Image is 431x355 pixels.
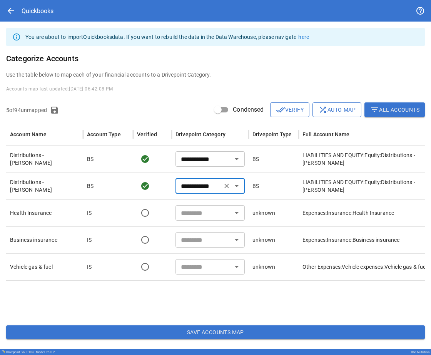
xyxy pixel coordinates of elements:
[411,350,429,354] div: Rho Nutrition
[252,131,292,137] div: Drivepoint Type
[270,102,309,117] button: Verify
[233,105,264,114] span: Condensed
[302,209,429,217] p: Expenses:Insurance:Health Insurance
[364,102,425,117] button: All Accounts
[10,131,47,137] div: Account Name
[87,209,92,217] p: IS
[6,350,34,354] div: Drivepoint
[6,71,425,79] p: Use the table below to map each of your financial accounts to a Drivepoint Category.
[2,350,5,353] img: Drivepoint
[6,86,113,92] span: Accounts map last updated: [DATE] 06:42:08 PM
[231,208,242,218] button: Open
[87,236,92,244] p: IS
[87,155,94,163] p: BS
[87,182,94,190] p: BS
[231,181,242,191] button: Open
[10,236,79,244] p: Business insurance
[302,131,350,137] div: Full Account Name
[302,263,429,271] p: Other Expenses:Vehicle expenses:Vehicle gas & fuel
[22,7,53,15] div: Quickbooks
[25,30,309,44] div: You are about to import Quickbooks data. If you want to rebuild the data in the Data Warehouse, p...
[6,52,425,65] h6: Categorize Accounts
[302,236,429,244] p: Expenses:Insurance:Business insurance
[87,131,121,137] div: Account Type
[6,325,425,339] button: Save Accounts Map
[252,182,259,190] p: BS
[10,263,79,271] p: Vehicle gas & fuel
[318,105,327,114] span: shuffle
[312,102,361,117] button: Auto-map
[298,34,309,40] a: here
[46,350,55,354] span: v 5.0.2
[302,151,429,167] p: LIABILITIES AND EQUITY:Equity:Distributions - [PERSON_NAME]
[231,234,242,245] button: Open
[6,106,47,114] p: 5 of 94 unmapped
[231,154,242,164] button: Open
[22,350,34,354] span: v 6.0.106
[87,263,92,271] p: IS
[252,155,259,163] p: BS
[221,181,232,191] button: Clear
[137,131,157,137] div: Verified
[276,105,285,114] span: done_all
[231,261,242,272] button: Open
[370,105,379,114] span: filter_list
[6,6,15,15] span: arrow_back
[175,131,226,137] div: Drivepoint Category
[10,178,79,194] p: Distributions - [PERSON_NAME]
[252,263,275,271] p: unknown
[36,350,55,354] div: Model
[252,236,275,244] p: unknown
[10,209,79,217] p: Health Insurance
[252,209,275,217] p: unknown
[302,178,429,194] p: LIABILITIES AND EQUITY:Equity:Distributions - [PERSON_NAME]
[10,151,79,167] p: Distributions - [PERSON_NAME]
